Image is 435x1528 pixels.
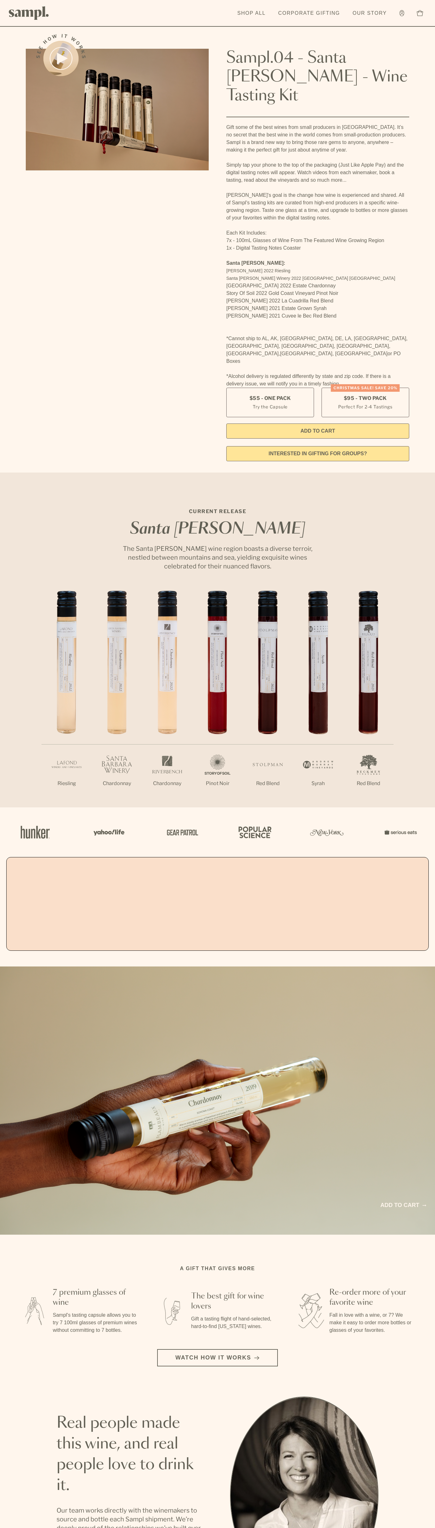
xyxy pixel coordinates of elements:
p: Red Blend [343,780,394,787]
h3: 7 premium glasses of wine [53,1287,138,1308]
li: 1 / 7 [41,591,92,807]
p: Gift a tasting flight of hand-selected, hard-to-find [US_STATE] wines. [191,1315,277,1330]
p: Syrah [293,780,343,787]
em: Santa [PERSON_NAME] [130,522,305,537]
div: Christmas SALE! Save 20% [331,384,400,392]
a: Shop All [234,6,269,20]
p: Chardonnay [142,780,192,787]
a: interested in gifting for groups? [226,446,409,461]
p: Pinot Noir [192,780,243,787]
li: 2 / 7 [92,591,142,807]
img: Artboard_6_04f9a106-072f-468a-bdd7-f11783b05722_x450.png [89,819,127,846]
button: See how it works [43,41,79,76]
button: Add to Cart [226,424,409,439]
li: 4 / 7 [192,591,243,807]
a: Corporate Gifting [275,6,343,20]
img: Artboard_3_0b291449-6e8c-4d07-b2c2-3f3601a19cd1_x450.png [308,819,346,846]
span: $55 - One Pack [250,395,291,402]
p: Chardonnay [92,780,142,787]
img: Artboard_5_7fdae55a-36fd-43f7-8bfd-f74a06a2878e_x450.png [162,819,200,846]
span: , [279,351,280,356]
li: [PERSON_NAME] 2022 La Cuadrilla Red Blend [226,297,409,305]
span: [GEOGRAPHIC_DATA], [GEOGRAPHIC_DATA] [280,351,388,356]
img: Artboard_4_28b4d326-c26e-48f9-9c80-911f17d6414e_x450.png [235,819,273,846]
a: Our Story [350,6,390,20]
p: Red Blend [243,780,293,787]
img: Artboard_7_5b34974b-f019-449e-91fb-745f8d0877ee_x450.png [381,819,419,846]
span: Santa [PERSON_NAME] Winery 2022 [GEOGRAPHIC_DATA] [GEOGRAPHIC_DATA] [226,276,395,281]
p: Sampl's tasting capsule allows you to try 7 100ml glasses of premium wines without committing to ... [53,1311,138,1334]
a: Add to cart [380,1201,426,1210]
h3: Re-order more of your favorite wine [329,1287,415,1308]
img: Sampl.04 - Santa Barbara - Wine Tasting Kit [26,49,209,170]
span: $95 - Two Pack [344,395,387,402]
li: [GEOGRAPHIC_DATA] 2022 Estate Chardonnay [226,282,409,290]
button: Watch how it works [157,1349,278,1366]
img: Sampl logo [9,6,49,20]
span: [PERSON_NAME] 2022 Riesling [226,268,290,273]
li: 6 / 7 [293,591,343,807]
img: Artboard_1_c8cd28af-0030-4af1-819c-248e302c7f06_x450.png [16,819,54,846]
small: Perfect For 2-4 Tastings [338,403,392,410]
p: The Santa [PERSON_NAME] wine region boasts a diverse terroir, nestled between mountains and sea, ... [117,544,318,571]
strong: Santa [PERSON_NAME]: [226,260,285,266]
p: Fall in love with a wine, or 7? We make it easy to order more bottles or glasses of your favorites. [329,1311,415,1334]
h2: Real people made this wine, and real people love to drink it. [57,1413,205,1496]
li: Story Of Soil 2022 Gold Coast Vineyard Pinot Noir [226,290,409,297]
li: 5 / 7 [243,591,293,807]
small: Try the Capsule [253,403,288,410]
li: [PERSON_NAME] 2021 Cuvee le Bec Red Blend [226,312,409,320]
li: [PERSON_NAME] 2021 Estate Grown Syrah [226,305,409,312]
div: Gift some of the best wines from small producers in [GEOGRAPHIC_DATA]. It’s no secret that the be... [226,124,409,388]
h2: A gift that gives more [180,1265,255,1272]
p: Riesling [41,780,92,787]
h1: Sampl.04 - Santa [PERSON_NAME] - Wine Tasting Kit [226,49,409,105]
p: CURRENT RELEASE [117,508,318,515]
li: 3 / 7 [142,591,192,807]
li: 7 / 7 [343,591,394,807]
h3: The best gift for wine lovers [191,1291,277,1311]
